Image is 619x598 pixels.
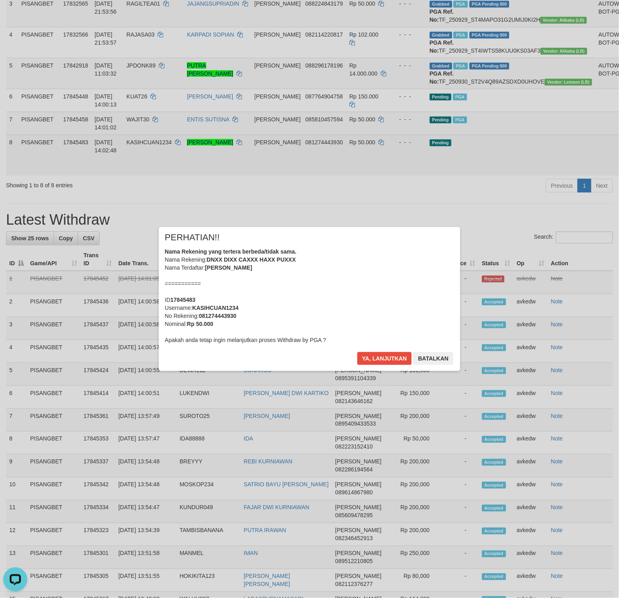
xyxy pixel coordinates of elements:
[165,233,220,242] span: PERHATIAN!!
[205,264,252,271] b: [PERSON_NAME]
[413,352,453,365] button: Batalkan
[207,256,296,263] b: DNXX DIXX CAXXX HAXX PUXXX
[187,321,213,327] b: Rp 50.000
[199,313,236,319] b: 081274443930
[357,352,412,365] button: Ya, lanjutkan
[165,248,297,255] b: Nama Rekening yang tertera berbeda/tidak sama.
[170,297,195,303] b: 17845483
[192,305,238,311] b: KASIHCUAN1234
[3,3,27,27] button: Open LiveChat chat widget
[165,248,454,344] div: Nama Rekening: Nama Terdaftar: =========== ID Username: No Rekening: Nominal: Apakah anda tetap i...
